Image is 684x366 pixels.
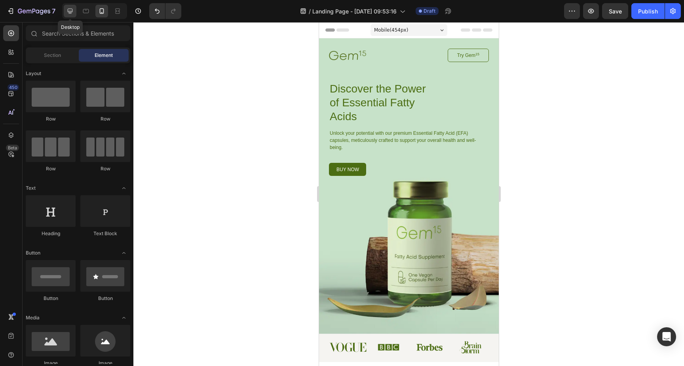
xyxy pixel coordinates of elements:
[6,145,19,151] div: Beta
[26,70,41,77] span: Layout
[52,6,55,16] p: 7
[638,7,658,15] div: Publish
[26,115,76,123] div: Row
[80,115,130,123] div: Row
[26,185,36,192] span: Text
[424,8,435,15] span: Draft
[609,8,622,15] span: Save
[3,3,59,19] button: 7
[26,295,76,302] div: Button
[149,3,181,19] div: Undo/Redo
[309,7,311,15] span: /
[26,249,40,257] span: Button
[95,52,113,59] span: Element
[80,230,130,237] div: Text Block
[80,295,130,302] div: Button
[80,165,130,172] div: Row
[312,7,397,15] span: Landing Page - [DATE] 09:53:16
[26,165,76,172] div: Row
[118,182,130,194] span: Toggle open
[26,230,76,237] div: Heading
[118,247,130,259] span: Toggle open
[44,52,61,59] span: Section
[118,67,130,80] span: Toggle open
[118,311,130,324] span: Toggle open
[26,25,130,41] input: Search Sections & Elements
[657,327,676,346] div: Open Intercom Messenger
[319,22,499,366] iframe: Design area
[8,84,19,91] div: 450
[602,3,628,19] button: Save
[26,314,40,321] span: Media
[631,3,665,19] button: Publish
